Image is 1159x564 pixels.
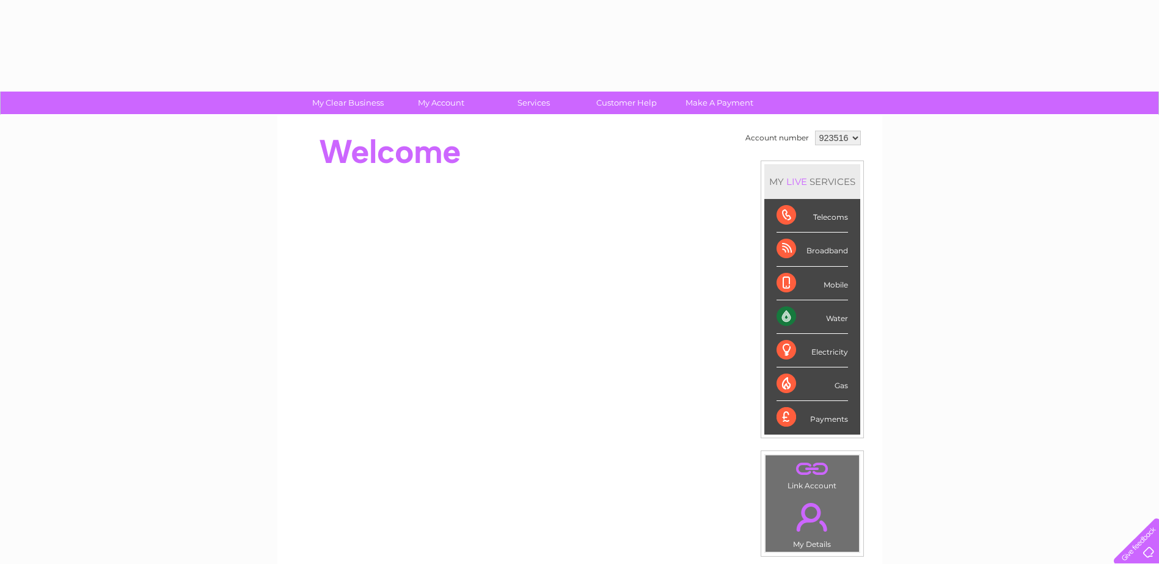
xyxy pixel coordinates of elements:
[769,496,856,538] a: .
[483,92,584,114] a: Services
[784,176,810,187] div: LIVE
[777,367,848,401] div: Gas
[777,233,848,266] div: Broadband
[742,128,812,148] td: Account number
[777,199,848,233] div: Telecoms
[765,455,860,493] td: Link Account
[576,92,677,114] a: Customer Help
[777,267,848,300] div: Mobile
[765,493,860,552] td: My Details
[764,164,860,199] div: MY SERVICES
[298,92,398,114] a: My Clear Business
[769,458,856,480] a: .
[669,92,770,114] a: Make A Payment
[390,92,491,114] a: My Account
[777,300,848,334] div: Water
[777,334,848,367] div: Electricity
[777,401,848,434] div: Payments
